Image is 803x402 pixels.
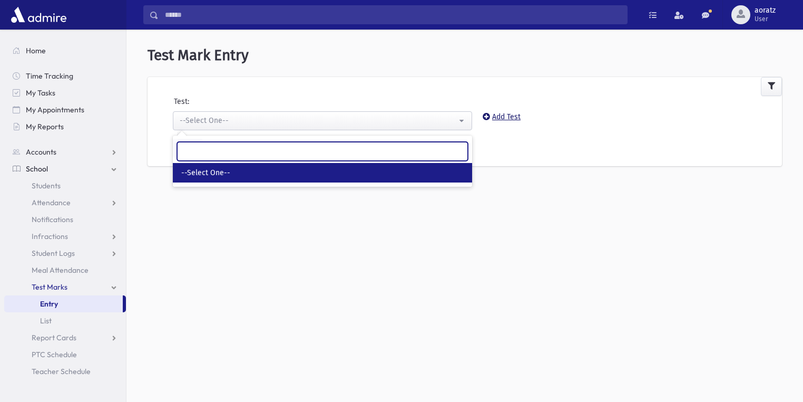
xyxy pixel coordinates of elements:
[32,198,71,207] span: Attendance
[4,118,126,135] a: My Reports
[32,232,68,241] span: Infractions
[26,147,56,157] span: Accounts
[32,333,76,342] span: Report Cards
[4,84,126,101] a: My Tasks
[177,142,468,161] input: Search
[4,228,126,245] a: Infractions
[26,71,73,81] span: Time Tracking
[26,122,64,131] span: My Reports
[4,346,126,363] a: PTC Schedule
[180,115,457,126] div: --Select One--
[755,6,776,15] span: aoratz
[4,262,126,279] a: Meal Attendance
[4,363,126,380] a: Teacher Schedule
[26,105,84,114] span: My Appointments
[32,248,75,258] span: Student Logs
[4,101,126,118] a: My Appointments
[174,96,189,107] label: Test:
[32,367,91,376] span: Teacher Schedule
[4,312,126,329] a: List
[32,181,61,190] span: Students
[4,160,126,177] a: School
[32,265,89,275] span: Meal Attendance
[4,245,126,262] a: Student Logs
[26,88,55,98] span: My Tasks
[4,211,126,228] a: Notifications
[4,177,126,194] a: Students
[4,279,126,295] a: Test Marks
[40,299,58,309] span: Entry
[755,15,776,23] span: User
[148,46,249,64] span: Test Mark Entry
[483,112,521,121] a: Add Test
[181,168,230,178] span: --Select One--
[4,295,123,312] a: Entry
[4,194,126,211] a: Attendance
[26,164,48,174] span: School
[4,68,126,84] a: Time Tracking
[32,350,77,359] span: PTC Schedule
[32,215,73,224] span: Notifications
[40,316,52,326] span: List
[159,5,627,24] input: Search
[4,329,126,346] a: Report Cards
[4,143,126,160] a: Accounts
[8,4,69,25] img: AdmirePro
[26,46,46,55] span: Home
[173,111,472,130] button: --Select One--
[4,42,126,59] a: Home
[32,282,67,292] span: Test Marks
